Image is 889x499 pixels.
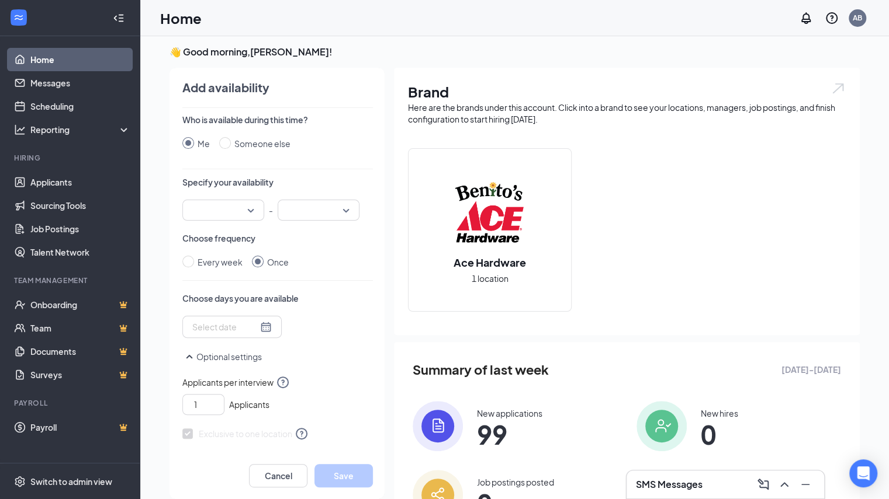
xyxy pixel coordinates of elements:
[198,137,210,150] div: Me
[182,427,309,441] span: Exclusive to one location
[30,71,130,95] a: Messages
[831,82,846,95] img: open.6027fd2a22e1237b5b06.svg
[30,293,130,316] a: OnboardingCrown
[754,475,773,494] button: ComposeMessage
[234,137,290,150] div: Someone else
[408,82,846,102] h1: Brand
[249,464,307,487] button: Cancel
[413,360,549,380] span: Summary of last week
[30,217,130,240] a: Job Postings
[276,375,290,389] svg: QuestionInfo
[182,389,373,415] div: Applicants
[295,427,309,441] svg: QuestionInfo
[182,292,373,304] p: Choose days you are available
[30,124,131,135] div: Reporting
[13,12,25,23] svg: WorkstreamLogo
[14,153,128,163] div: Hiring
[849,459,877,487] div: Open Intercom Messenger
[188,396,224,413] input: 1
[192,320,258,333] input: Select date
[452,176,527,250] img: Ace Hardware
[477,476,554,488] div: Job postings posted
[472,272,509,285] span: 1 location
[701,424,738,445] span: 0
[198,256,243,268] div: Every week
[30,363,130,386] a: SurveysCrown
[477,424,542,445] span: 99
[775,475,794,494] button: ChevronUp
[182,350,196,364] svg: SmallChevronUp
[637,401,687,451] img: icon
[781,363,841,376] span: [DATE] - [DATE]
[756,477,770,491] svg: ComposeMessage
[798,477,812,491] svg: Minimize
[825,11,839,25] svg: QuestionInfo
[799,11,813,25] svg: Notifications
[636,478,703,491] h3: SMS Messages
[30,170,130,194] a: Applicants
[182,350,262,364] button: SmallChevronUpOptional settings
[442,255,538,270] h2: Ace Hardware
[182,375,373,389] span: Applicants per interview
[777,477,791,491] svg: ChevronUp
[408,102,846,125] div: Here are the brands under this account. Click into a brand to see your locations, managers, job p...
[413,401,463,451] img: icon
[30,194,130,217] a: Sourcing Tools
[30,476,112,487] div: Switch to admin view
[314,464,373,487] button: Save
[269,200,273,221] p: -
[701,407,738,419] div: New hires
[796,475,815,494] button: Minimize
[30,240,130,264] a: Talent Network
[14,124,26,135] svg: Analysis
[30,95,130,118] a: Scheduling
[30,416,130,439] a: PayrollCrown
[30,316,130,340] a: TeamCrown
[477,407,542,419] div: New applications
[30,340,130,363] a: DocumentsCrown
[113,12,124,24] svg: Collapse
[30,48,130,71] a: Home
[14,398,128,408] div: Payroll
[170,46,860,58] h3: 👋 Good morning, [PERSON_NAME] !
[182,114,373,125] p: Who is available during this time?
[182,79,269,96] h4: Add availability
[267,256,289,268] div: Once
[853,13,862,23] div: AB
[182,176,373,188] p: Specify your availability
[182,232,373,244] p: Choose frequency
[160,8,202,28] h1: Home
[14,476,26,487] svg: Settings
[14,275,128,285] div: Team Management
